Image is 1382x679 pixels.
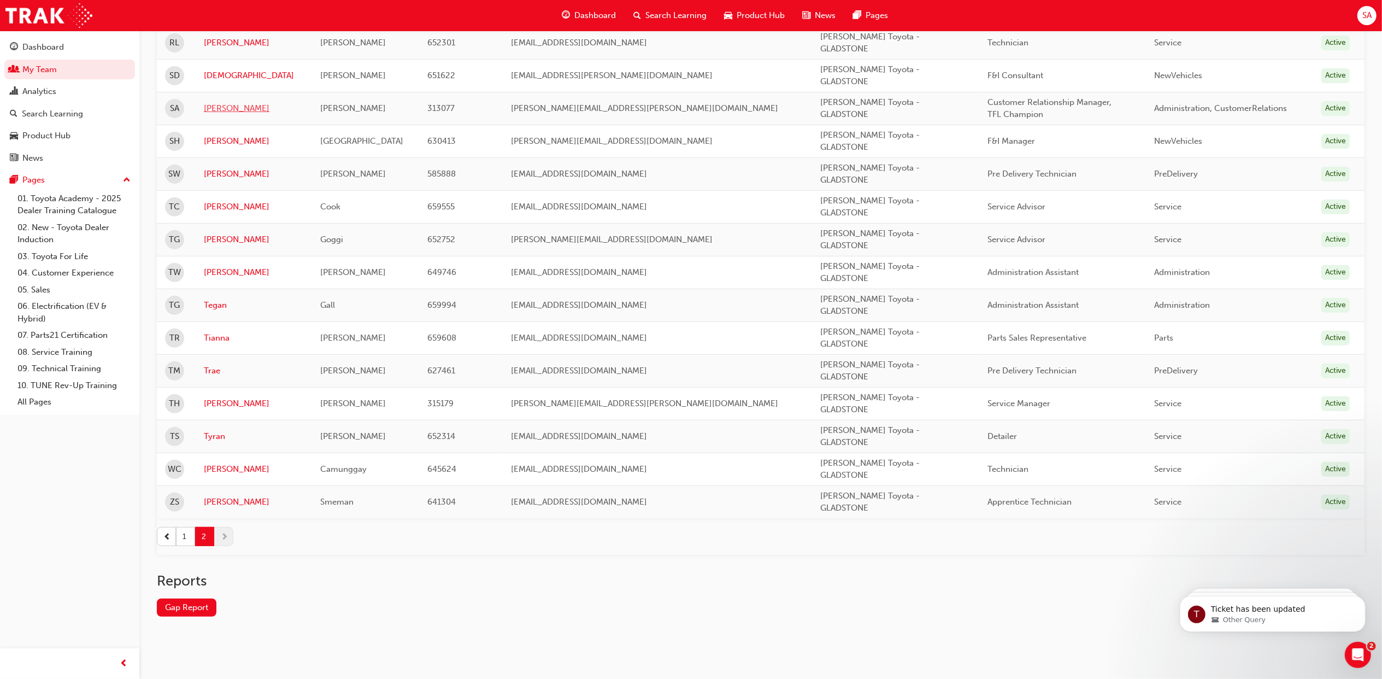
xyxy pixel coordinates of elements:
span: NewVehicles [1155,136,1203,146]
a: search-iconSearch Learning [625,4,715,27]
span: PreDelivery [1155,169,1198,179]
span: prev-icon [163,531,171,542]
span: Administration [1155,267,1210,277]
span: [EMAIL_ADDRESS][DOMAIN_NAME] [511,333,647,343]
span: [PERSON_NAME] [320,267,386,277]
span: Service Manager [987,399,1050,408]
span: [EMAIL_ADDRESS][DOMAIN_NAME] [511,202,647,212]
span: 659608 [427,333,456,343]
span: [PERSON_NAME] Toyota - GLADSTONE [820,425,920,448]
a: Trae [204,365,304,377]
span: SA [170,102,179,115]
span: Administration Assistant [987,300,1079,310]
a: [PERSON_NAME] [204,233,304,246]
span: Technician [987,464,1028,474]
span: 659555 [427,202,455,212]
span: Smeman [320,497,354,507]
span: 651622 [427,71,455,80]
span: Administration Assistant [987,267,1079,277]
span: [EMAIL_ADDRESS][DOMAIN_NAME] [511,267,647,277]
span: [PERSON_NAME] [320,431,386,441]
span: [PERSON_NAME] [320,38,386,48]
span: [EMAIL_ADDRESS][DOMAIN_NAME] [511,366,647,376]
span: TS [170,430,179,443]
span: News [815,9,836,22]
div: Search Learning [22,108,83,120]
a: 06. Electrification (EV & Hybrid) [13,298,135,327]
span: Search Learning [645,9,707,22]
span: Pre Delivery Technician [987,366,1077,376]
span: [PERSON_NAME] [320,399,386,408]
span: [PERSON_NAME] Toyota - GLADSTONE [820,229,920,251]
span: [EMAIL_ADDRESS][DOMAIN_NAME] [511,300,647,310]
a: Tegan [204,299,304,312]
span: [PERSON_NAME] Toyota - GLADSTONE [820,360,920,382]
div: Active [1321,396,1350,411]
div: Active [1321,200,1350,214]
span: SD [169,69,180,82]
span: Administration, CustomerRelations [1155,103,1287,113]
a: 04. Customer Experience [13,265,135,282]
button: Pages [4,170,135,190]
span: [EMAIL_ADDRESS][PERSON_NAME][DOMAIN_NAME] [511,71,713,80]
span: Service [1155,38,1182,48]
a: [PERSON_NAME] [204,135,304,148]
span: news-icon [10,154,18,163]
a: [PERSON_NAME] [204,102,304,115]
span: [PERSON_NAME] Toyota - GLADSTONE [820,163,920,185]
button: 1 [176,527,195,546]
span: TG [169,299,180,312]
div: Active [1321,331,1350,346]
a: 08. Service Training [13,344,135,361]
span: 659994 [427,300,456,310]
div: News [22,152,43,165]
a: News [4,148,135,168]
div: Active [1321,298,1350,313]
span: [PERSON_NAME][EMAIL_ADDRESS][PERSON_NAME][DOMAIN_NAME] [511,103,778,113]
span: [PERSON_NAME] [320,333,386,343]
span: [EMAIL_ADDRESS][DOMAIN_NAME] [511,464,647,474]
button: next-icon [214,527,233,546]
span: Service [1155,464,1182,474]
div: Pages [22,174,45,186]
span: car-icon [10,131,18,141]
span: Customer Relationship Manager, TFL Champion [987,97,1112,120]
img: Trak [5,3,92,28]
span: 649746 [427,267,456,277]
a: guage-iconDashboard [553,4,625,27]
a: Tyran [204,430,304,443]
span: RL [170,37,180,49]
iframe: Intercom live chat [1345,642,1371,668]
span: [PERSON_NAME] Toyota - GLADSTONE [820,327,920,349]
div: Active [1321,101,1350,116]
span: [PERSON_NAME][EMAIL_ADDRESS][PERSON_NAME][DOMAIN_NAME] [511,399,778,408]
span: [PERSON_NAME] [320,366,386,376]
span: Pages [866,9,888,22]
span: search-icon [633,9,641,22]
span: [PERSON_NAME] Toyota - GLADSTONE [820,261,920,284]
span: F&I Manager [987,136,1035,146]
a: My Team [4,60,135,80]
div: Active [1321,495,1350,510]
span: TH [169,397,180,410]
span: guage-icon [10,43,18,52]
div: Product Hub [22,130,70,142]
a: 01. Toyota Academy - 2025 Dealer Training Catalogue [13,190,135,219]
div: Active [1321,68,1350,83]
span: SH [169,135,180,148]
a: Product Hub [4,126,135,146]
span: [PERSON_NAME] Toyota - GLADSTONE [820,97,920,120]
span: Cook [320,202,340,212]
a: Tianna [204,332,304,344]
span: 652301 [427,38,455,48]
span: [PERSON_NAME] [320,103,386,113]
span: chart-icon [10,87,18,97]
a: All Pages [13,394,135,411]
span: [PERSON_NAME] Toyota - GLADSTONE [820,294,920,317]
a: [PERSON_NAME] [204,37,304,49]
span: people-icon [10,65,18,75]
a: pages-iconPages [844,4,897,27]
span: Dashboard [574,9,616,22]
